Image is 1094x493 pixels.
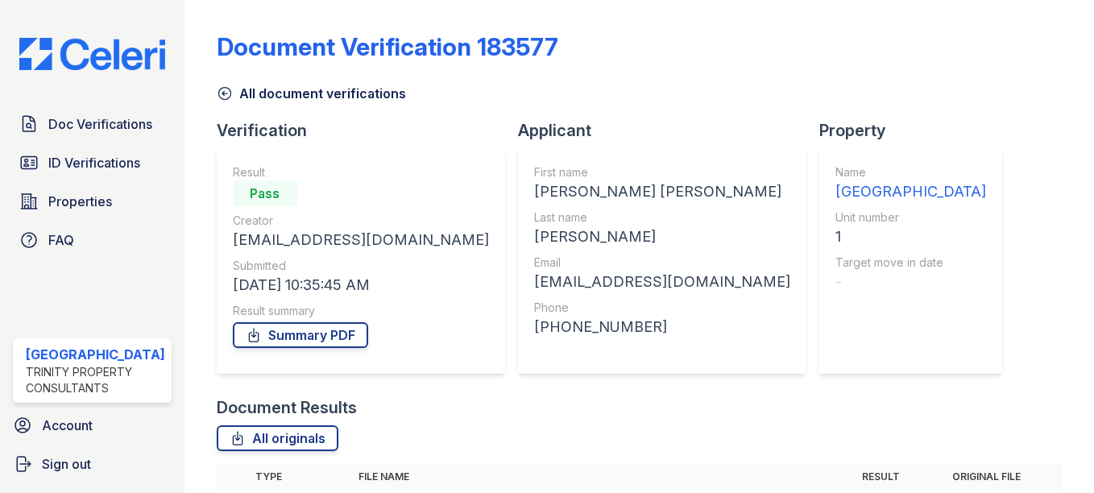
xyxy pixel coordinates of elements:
a: Summary PDF [233,322,368,348]
th: Result [856,464,946,490]
div: Result summary [233,303,489,319]
div: Unit number [835,209,986,226]
a: Account [6,409,178,441]
div: Email [534,255,790,271]
div: First name [534,164,790,180]
th: Type [249,464,352,490]
div: [DATE] 10:35:45 AM [233,274,489,296]
a: All document verifications [217,84,406,103]
div: [PERSON_NAME] [PERSON_NAME] [534,180,790,203]
a: ID Verifications [13,147,172,179]
div: Last name [534,209,790,226]
a: Name [GEOGRAPHIC_DATA] [835,164,986,203]
div: Document Verification 183577 [217,32,558,61]
span: Account [42,416,93,435]
a: Doc Verifications [13,108,172,140]
th: File name [352,464,856,490]
div: [EMAIL_ADDRESS][DOMAIN_NAME] [534,271,790,293]
a: All originals [217,425,338,451]
iframe: chat widget [1026,429,1078,477]
th: Original file [946,464,1062,490]
div: [GEOGRAPHIC_DATA] [26,345,165,364]
div: Document Results [217,396,357,419]
div: Creator [233,213,489,229]
span: Doc Verifications [48,114,152,134]
img: CE_Logo_Blue-a8612792a0a2168367f1c8372b55b34899dd931a85d93a1a3d3e32e68fde9ad4.png [6,38,178,71]
div: Result [233,164,489,180]
a: FAQ [13,224,172,256]
span: ID Verifications [48,153,140,172]
div: - [835,271,986,293]
div: [PERSON_NAME] [534,226,790,248]
div: Name [835,164,986,180]
div: [PHONE_NUMBER] [534,316,790,338]
span: Sign out [42,454,91,474]
div: Pass [233,180,297,206]
div: Trinity Property Consultants [26,364,165,396]
div: [GEOGRAPHIC_DATA] [835,180,986,203]
span: Properties [48,192,112,211]
a: Properties [13,185,172,217]
div: Submitted [233,258,489,274]
div: Phone [534,300,790,316]
span: FAQ [48,230,74,250]
div: Target move in date [835,255,986,271]
div: Verification [217,119,518,142]
div: Property [819,119,1015,142]
div: Applicant [518,119,819,142]
div: [EMAIL_ADDRESS][DOMAIN_NAME] [233,229,489,251]
a: Sign out [6,448,178,480]
div: 1 [835,226,986,248]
